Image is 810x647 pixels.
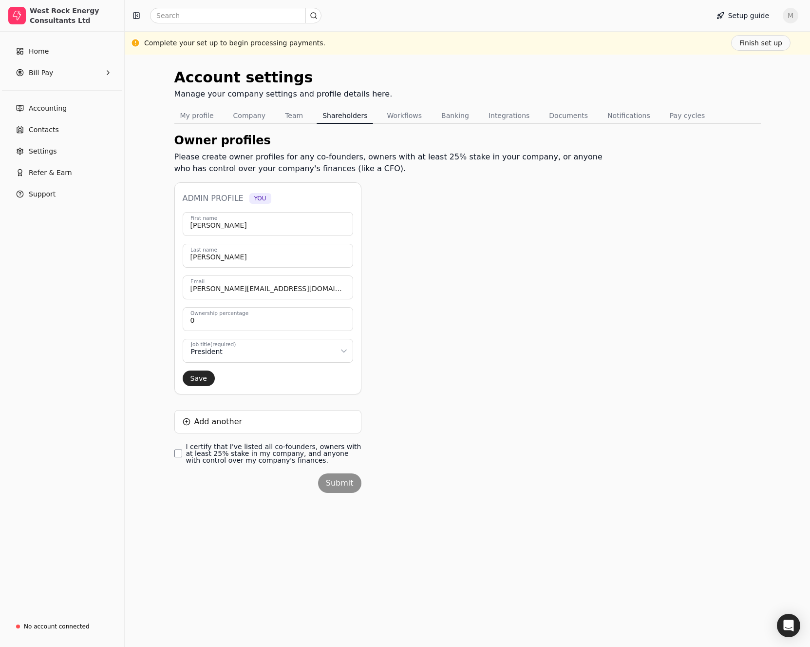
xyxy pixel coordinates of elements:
[731,35,791,51] button: Finish set up
[29,46,49,57] span: Home
[24,622,90,631] div: No account connected
[664,108,711,123] button: Pay cycles
[4,141,120,161] a: Settings
[317,108,373,123] button: Shareholders
[174,132,611,149] div: Owner profiles
[4,41,120,61] a: Home
[29,189,56,199] span: Support
[190,246,217,254] label: Last name
[191,341,236,349] div: Job title (required)
[190,310,248,317] label: Ownership percentage
[381,108,428,123] button: Workflows
[186,443,361,464] label: I certify that I've listed all co-founders, owners with at least 25% stake in my company, and any...
[174,88,393,100] div: Manage your company settings and profile details here.
[4,98,120,118] a: Accounting
[29,146,57,157] span: Settings
[435,108,475,123] button: Banking
[254,194,266,203] span: You
[279,108,309,123] button: Team
[150,8,321,23] input: Search
[4,163,120,182] button: Refer & Earn
[483,108,535,123] button: Integrations
[543,108,594,123] button: Documents
[4,120,120,139] a: Contacts
[29,168,72,178] span: Refer & Earn
[29,103,67,114] span: Accounting
[602,108,656,123] button: Notifications
[4,618,120,635] a: No account connected
[4,184,120,204] button: Support
[783,8,798,23] button: M
[174,108,220,123] button: My profile
[227,108,272,123] button: Company
[190,215,217,222] label: First name
[174,151,611,175] div: Please create owner profiles for any co-founders, owners with at least 25% stake in your company,...
[30,6,116,25] div: West Rock Energy Consultants Ltd
[29,68,53,78] span: Bill Pay
[709,8,777,23] button: Setup guide
[174,108,761,124] nav: Tabs
[190,278,205,286] label: Email
[144,38,325,48] div: Complete your set up to begin processing payments.
[174,410,361,433] button: Add another
[4,63,120,82] button: Bill Pay
[29,125,59,135] span: Contacts
[183,193,271,204] h3: Admin profile
[174,66,393,88] div: Account settings
[777,614,800,637] div: Open Intercom Messenger
[183,371,215,386] button: Save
